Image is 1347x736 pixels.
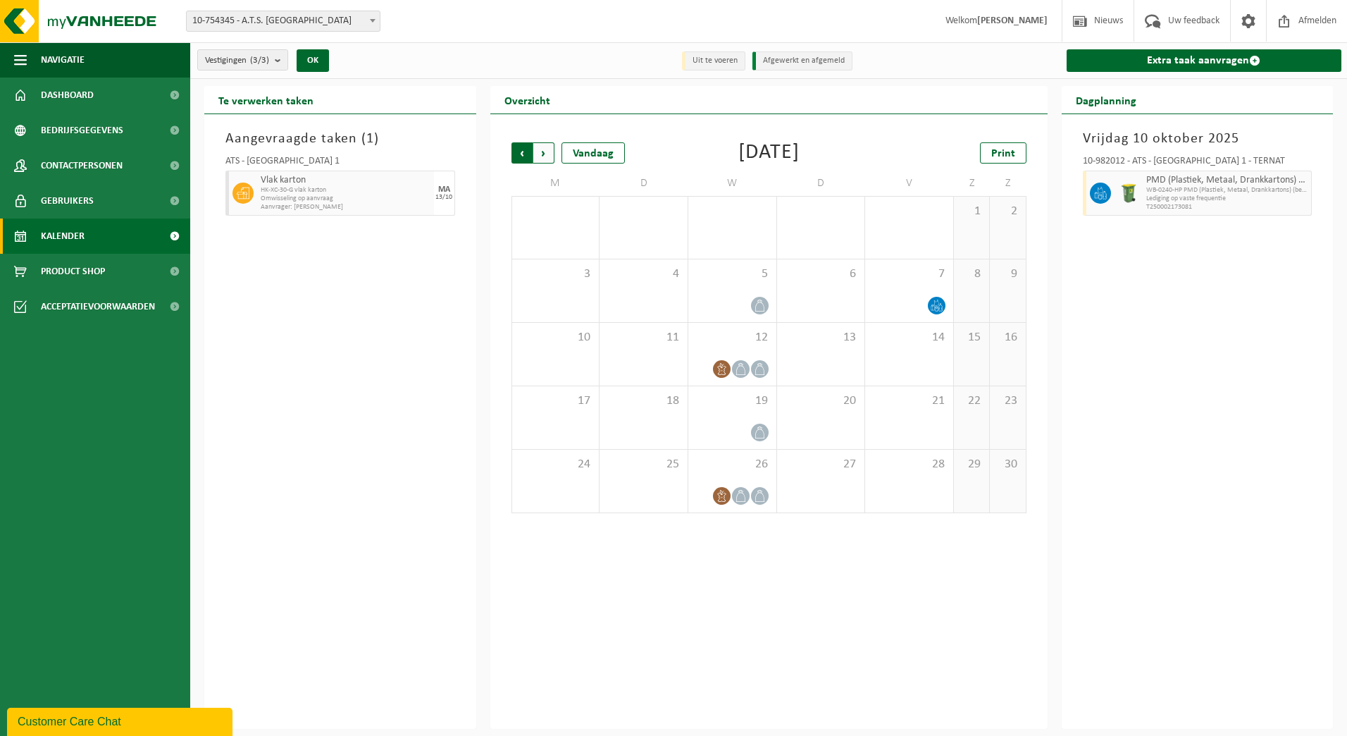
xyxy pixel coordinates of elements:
span: 4 [607,266,681,282]
span: WB-0240-HP PMD (Plastiek, Metaal, Drankkartons) (bedrijven) [1146,186,1308,195]
span: 5 [695,266,769,282]
li: Afgewerkt en afgemeld [752,51,852,70]
span: 23 [997,393,1018,409]
span: 20 [784,393,858,409]
a: Extra taak aanvragen [1067,49,1342,72]
span: Lediging op vaste frequentie [1146,195,1308,203]
span: 17 [519,393,592,409]
div: 10-982012 - ATS - [GEOGRAPHIC_DATA] 1 - TERNAT [1083,157,1312,171]
span: 22 [961,393,982,409]
span: 7 [872,266,946,282]
span: Navigatie [41,42,85,78]
span: 10-754345 - A.T.S. BRUSSEL - MERELBEKE [186,11,380,32]
span: 14 [872,330,946,345]
span: 27 [784,457,858,472]
td: W [688,171,777,196]
td: Z [954,171,990,196]
count: (3/3) [250,56,269,65]
div: 13/10 [435,194,452,201]
span: Volgende [533,142,554,164]
span: 26 [695,457,769,472]
span: 1 [366,132,374,146]
div: ATS - [GEOGRAPHIC_DATA] 1 [225,157,455,171]
span: Print [991,148,1015,159]
img: WB-0240-HPE-GN-50 [1118,183,1139,204]
span: 18 [607,393,681,409]
span: 28 [872,457,946,472]
h3: Vrijdag 10 oktober 2025 [1083,128,1312,149]
span: 10 [519,330,592,345]
span: 25 [607,457,681,472]
iframe: chat widget [7,705,235,736]
td: M [511,171,600,196]
span: Acceptatievoorwaarden [41,289,155,324]
div: MA [438,185,450,194]
h2: Dagplanning [1062,86,1150,114]
span: 6 [784,266,858,282]
span: PMD (Plastiek, Metaal, Drankkartons) (bedrijven) [1146,175,1308,186]
span: 16 [997,330,1018,345]
span: Aanvrager: [PERSON_NAME] [261,203,430,211]
div: [DATE] [738,142,800,164]
span: 2 [997,204,1018,219]
span: 12 [695,330,769,345]
li: Uit te voeren [682,51,745,70]
span: HK-XC-30-G vlak karton [261,186,430,195]
span: 24 [519,457,592,472]
h2: Overzicht [490,86,564,114]
h3: Aangevraagde taken ( ) [225,128,455,149]
span: 11 [607,330,681,345]
span: Vlak karton [261,175,430,186]
span: 13 [784,330,858,345]
span: Gebruikers [41,183,94,219]
span: 19 [695,393,769,409]
td: D [777,171,866,196]
span: Kalender [41,219,85,254]
button: Vestigingen(3/3) [197,49,288,70]
span: Contactpersonen [41,148,123,183]
a: Print [980,142,1026,164]
div: Vandaag [561,142,625,164]
span: 3 [519,266,592,282]
span: 21 [872,393,946,409]
span: Omwisseling op aanvraag [261,195,430,203]
span: 8 [961,266,982,282]
span: 9 [997,266,1018,282]
span: 1 [961,204,982,219]
span: 29 [961,457,982,472]
td: V [865,171,954,196]
span: 10-754345 - A.T.S. BRUSSEL - MERELBEKE [187,11,380,31]
span: 15 [961,330,982,345]
td: D [600,171,688,196]
span: Vorige [511,142,533,164]
button: OK [297,49,329,72]
span: Bedrijfsgegevens [41,113,123,148]
span: 30 [997,457,1018,472]
span: Product Shop [41,254,105,289]
strong: [PERSON_NAME] [977,16,1048,26]
td: Z [990,171,1026,196]
h2: Te verwerken taken [204,86,328,114]
span: T250002173081 [1146,203,1308,211]
span: Dashboard [41,78,94,113]
span: Vestigingen [205,50,269,71]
